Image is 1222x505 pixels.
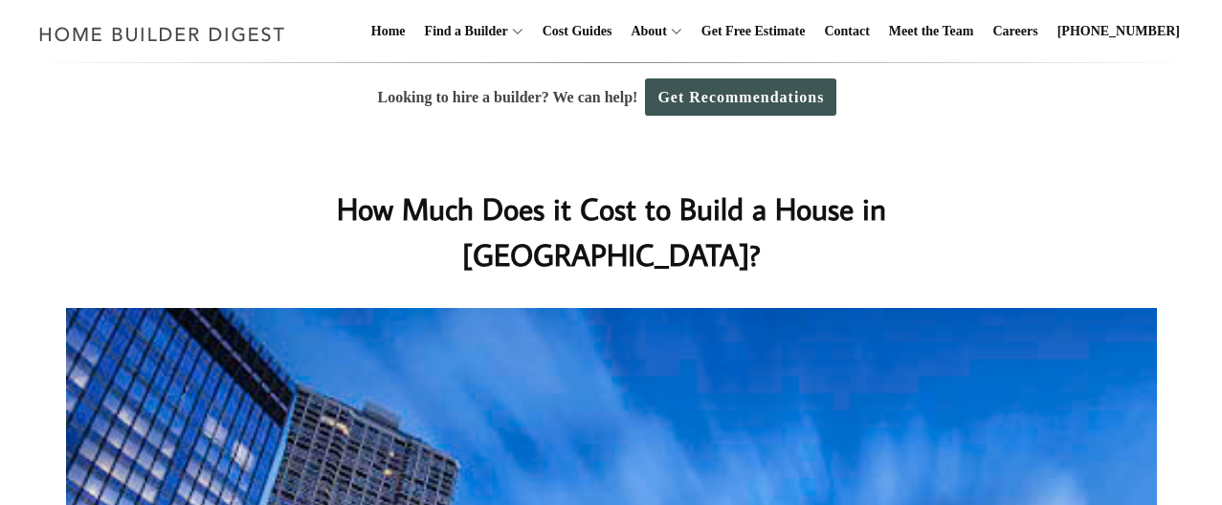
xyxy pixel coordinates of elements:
[1050,1,1188,62] a: [PHONE_NUMBER]
[881,1,982,62] a: Meet the Team
[623,1,666,62] a: About
[645,78,836,116] a: Get Recommendations
[364,1,413,62] a: Home
[694,1,813,62] a: Get Free Estimate
[31,15,294,53] img: Home Builder Digest
[417,1,508,62] a: Find a Builder
[230,186,993,277] h1: How Much Does it Cost to Build a House in [GEOGRAPHIC_DATA]?
[535,1,620,62] a: Cost Guides
[986,1,1046,62] a: Careers
[816,1,877,62] a: Contact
